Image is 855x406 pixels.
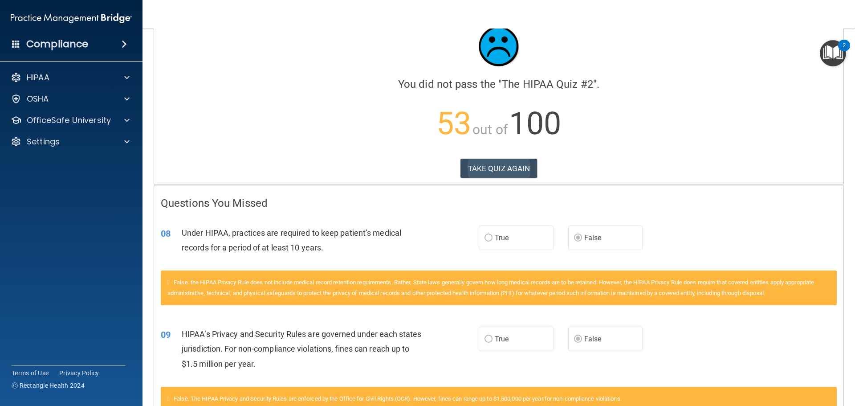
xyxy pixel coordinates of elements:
[484,235,493,242] input: True
[174,395,622,402] span: False. The HIPAA Privacy and Security Rules are enforced by the Office for Civil Rights (OCR). Ho...
[161,78,837,90] h4: You did not pass the " ".
[810,344,844,378] iframe: Drift Widget Chat Controller
[59,369,99,377] a: Privacy Policy
[182,228,401,252] span: Under HIPAA, practices are required to keep patient’s medical records for a period of at least 10...
[472,122,508,137] span: out of
[584,234,602,242] span: False
[11,115,130,126] a: OfficeSafe University
[484,336,493,343] input: True
[574,336,582,343] input: False
[167,279,814,296] span: False. the HIPAA Privacy Rule does not include medical record retention requirements. Rather, Sta...
[495,234,509,242] span: True
[12,381,85,390] span: Ⓒ Rectangle Health 2024
[161,228,171,239] span: 08
[12,369,49,377] a: Terms of Use
[11,136,130,147] a: Settings
[27,72,49,83] p: HIPAA
[11,72,130,83] a: HIPAA
[509,105,561,142] span: 100
[11,94,130,104] a: OSHA
[502,78,593,90] span: The HIPAA Quiz #2
[182,329,422,368] span: HIPAA’s Privacy and Security Rules are governed under each states jurisdiction. For non-complianc...
[574,235,582,242] input: False
[460,159,537,178] button: TAKE QUIZ AGAIN
[584,335,602,343] span: False
[27,136,60,147] p: Settings
[843,45,846,57] div: 2
[495,335,509,343] span: True
[27,115,111,126] p: OfficeSafe University
[26,38,88,50] h4: Compliance
[11,9,132,27] img: PMB logo
[436,105,471,142] span: 53
[161,329,171,340] span: 09
[472,20,525,73] img: sad_face.ecc698e2.jpg
[161,197,837,209] h4: Questions You Missed
[820,40,846,66] button: Open Resource Center, 2 new notifications
[27,94,49,104] p: OSHA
